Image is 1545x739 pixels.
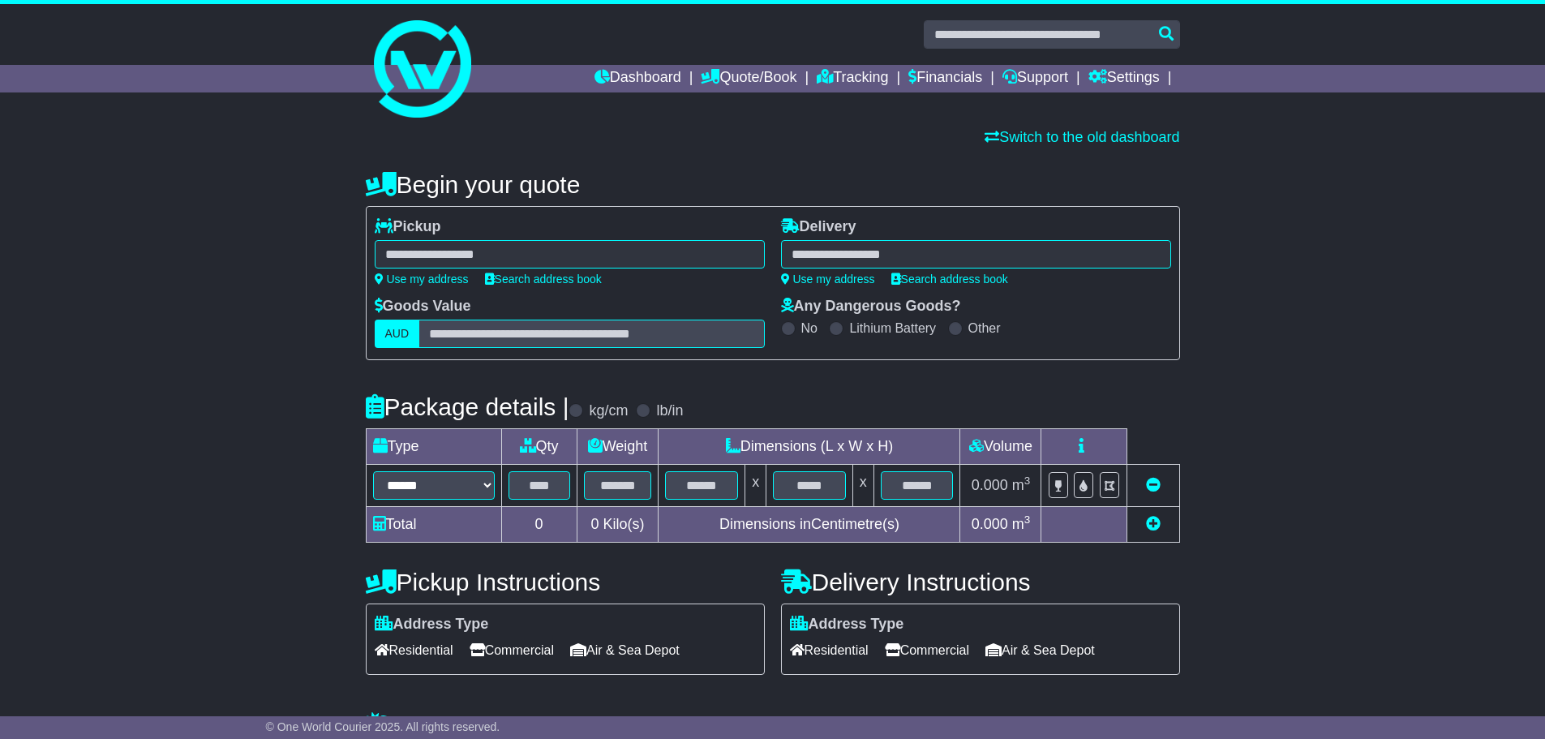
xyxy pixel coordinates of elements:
h4: Pickup Instructions [366,569,765,595]
label: No [801,320,818,336]
a: Search address book [485,273,602,286]
td: Kilo(s) [577,507,659,543]
label: kg/cm [589,402,628,420]
h4: Package details | [366,393,569,420]
td: 0 [501,507,577,543]
label: Other [968,320,1001,336]
sup: 3 [1024,513,1031,526]
h4: Warranty & Insurance [366,711,1180,738]
a: Search address book [891,273,1008,286]
span: Commercial [885,638,969,663]
sup: 3 [1024,475,1031,487]
a: Use my address [781,273,875,286]
a: Tracking [817,65,888,92]
a: Support [1002,65,1068,92]
span: Air & Sea Depot [985,638,1095,663]
td: Weight [577,429,659,465]
span: Air & Sea Depot [570,638,680,663]
label: AUD [375,320,420,348]
span: m [1012,516,1031,532]
td: Qty [501,429,577,465]
label: Any Dangerous Goods? [781,298,961,316]
span: Residential [375,638,453,663]
h4: Begin your quote [366,171,1180,198]
td: Type [366,429,501,465]
span: 0.000 [972,477,1008,493]
td: Volume [960,429,1041,465]
a: Settings [1088,65,1160,92]
a: Add new item [1146,516,1161,532]
span: Residential [790,638,869,663]
td: Dimensions (L x W x H) [659,429,960,465]
a: Remove this item [1146,477,1161,493]
span: m [1012,477,1031,493]
td: x [852,465,873,507]
span: 0.000 [972,516,1008,532]
a: Quote/Book [701,65,796,92]
label: Pickup [375,218,441,236]
label: Delivery [781,218,856,236]
label: Lithium Battery [849,320,936,336]
td: Dimensions in Centimetre(s) [659,507,960,543]
label: lb/in [656,402,683,420]
label: Goods Value [375,298,471,316]
td: x [745,465,766,507]
label: Address Type [375,616,489,634]
label: Address Type [790,616,904,634]
h4: Delivery Instructions [781,569,1180,595]
a: Switch to the old dashboard [985,129,1179,145]
span: © One World Courier 2025. All rights reserved. [266,720,500,733]
td: Total [366,507,501,543]
a: Use my address [375,273,469,286]
a: Financials [908,65,982,92]
a: Dashboard [594,65,681,92]
span: Commercial [470,638,554,663]
span: 0 [590,516,599,532]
